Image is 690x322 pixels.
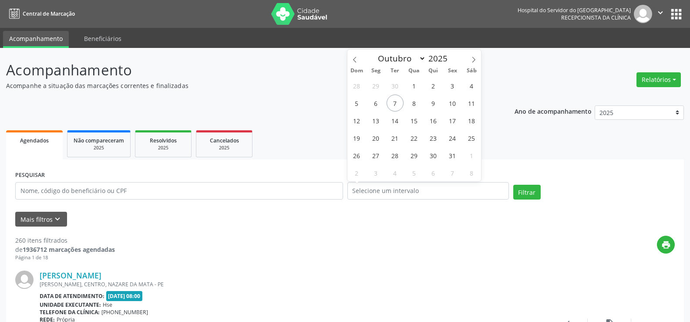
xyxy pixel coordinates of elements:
[387,95,404,112] span: Outubro 7, 2025
[656,8,665,17] i: 
[367,164,384,181] span: Novembro 3, 2025
[348,77,365,94] span: Setembro 28, 2025
[15,236,115,245] div: 260 itens filtrados
[425,77,442,94] span: Outubro 2, 2025
[15,245,115,254] div: de
[367,112,384,129] span: Outubro 13, 2025
[425,112,442,129] span: Outubro 16, 2025
[6,81,481,90] p: Acompanhe a situação das marcações correntes e finalizadas
[387,129,404,146] span: Outubro 21, 2025
[518,7,631,14] div: Hospital do Servidor do [GEOGRAPHIC_DATA]
[425,129,442,146] span: Outubro 23, 2025
[53,214,62,224] i: keyboard_arrow_down
[406,112,423,129] span: Outubro 15, 2025
[444,77,461,94] span: Outubro 3, 2025
[202,145,246,151] div: 2025
[348,129,365,146] span: Outubro 19, 2025
[347,182,509,200] input: Selecione um intervalo
[444,164,461,181] span: Novembro 7, 2025
[101,308,148,316] span: [PHONE_NUMBER]
[443,68,462,74] span: Sex
[367,77,384,94] span: Setembro 29, 2025
[426,53,454,64] input: Year
[444,129,461,146] span: Outubro 24, 2025
[106,291,143,301] span: [DATE] 08:00
[15,212,67,227] button: Mais filtroskeyboard_arrow_down
[406,129,423,146] span: Outubro 22, 2025
[103,301,112,308] span: Hse
[636,72,681,87] button: Relatórios
[463,129,480,146] span: Outubro 25, 2025
[40,308,100,316] b: Telefone da clínica:
[425,147,442,164] span: Outubro 30, 2025
[348,164,365,181] span: Novembro 2, 2025
[513,185,541,200] button: Filtrar
[150,137,177,144] span: Resolvidos
[367,95,384,112] span: Outubro 6, 2025
[404,68,424,74] span: Qua
[444,147,461,164] span: Outubro 31, 2025
[348,112,365,129] span: Outubro 12, 2025
[347,68,367,74] span: Dom
[463,95,480,112] span: Outubro 11, 2025
[210,137,239,144] span: Cancelados
[387,112,404,129] span: Outubro 14, 2025
[561,14,631,21] span: Recepcionista da clínica
[515,105,592,116] p: Ano de acompanhamento
[40,281,544,288] div: [PERSON_NAME], CENTRO, NAZARE DA MATA - PE
[367,129,384,146] span: Outubro 20, 2025
[385,68,404,74] span: Ter
[366,68,385,74] span: Seg
[657,236,675,254] button: print
[6,7,75,21] a: Central de Marcação
[463,147,480,164] span: Novembro 1, 2025
[23,245,115,254] strong: 1936712 marcações agendadas
[661,240,671,250] i: print
[444,95,461,112] span: Outubro 10, 2025
[463,112,480,129] span: Outubro 18, 2025
[374,52,426,64] select: Month
[406,164,423,181] span: Novembro 5, 2025
[463,77,480,94] span: Outubro 4, 2025
[74,145,124,151] div: 2025
[15,254,115,261] div: Página 1 de 18
[425,164,442,181] span: Novembro 6, 2025
[634,5,652,23] img: img
[406,147,423,164] span: Outubro 29, 2025
[424,68,443,74] span: Qui
[463,164,480,181] span: Novembro 8, 2025
[40,301,101,308] b: Unidade executante:
[406,95,423,112] span: Outubro 8, 2025
[387,147,404,164] span: Outubro 28, 2025
[387,77,404,94] span: Setembro 30, 2025
[23,10,75,17] span: Central de Marcação
[425,95,442,112] span: Outubro 9, 2025
[348,95,365,112] span: Outubro 5, 2025
[669,7,684,22] button: apps
[348,147,365,164] span: Outubro 26, 2025
[3,31,69,48] a: Acompanhamento
[462,68,481,74] span: Sáb
[15,271,34,289] img: img
[652,5,669,23] button: 
[40,292,104,300] b: Data de atendimento:
[15,169,45,182] label: PESQUISAR
[40,271,101,280] a: [PERSON_NAME]
[78,31,128,46] a: Beneficiários
[6,59,481,81] p: Acompanhamento
[387,164,404,181] span: Novembro 4, 2025
[367,147,384,164] span: Outubro 27, 2025
[74,137,124,144] span: Não compareceram
[141,145,185,151] div: 2025
[15,182,343,200] input: Nome, código do beneficiário ou CPF
[406,77,423,94] span: Outubro 1, 2025
[20,137,49,144] span: Agendados
[444,112,461,129] span: Outubro 17, 2025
